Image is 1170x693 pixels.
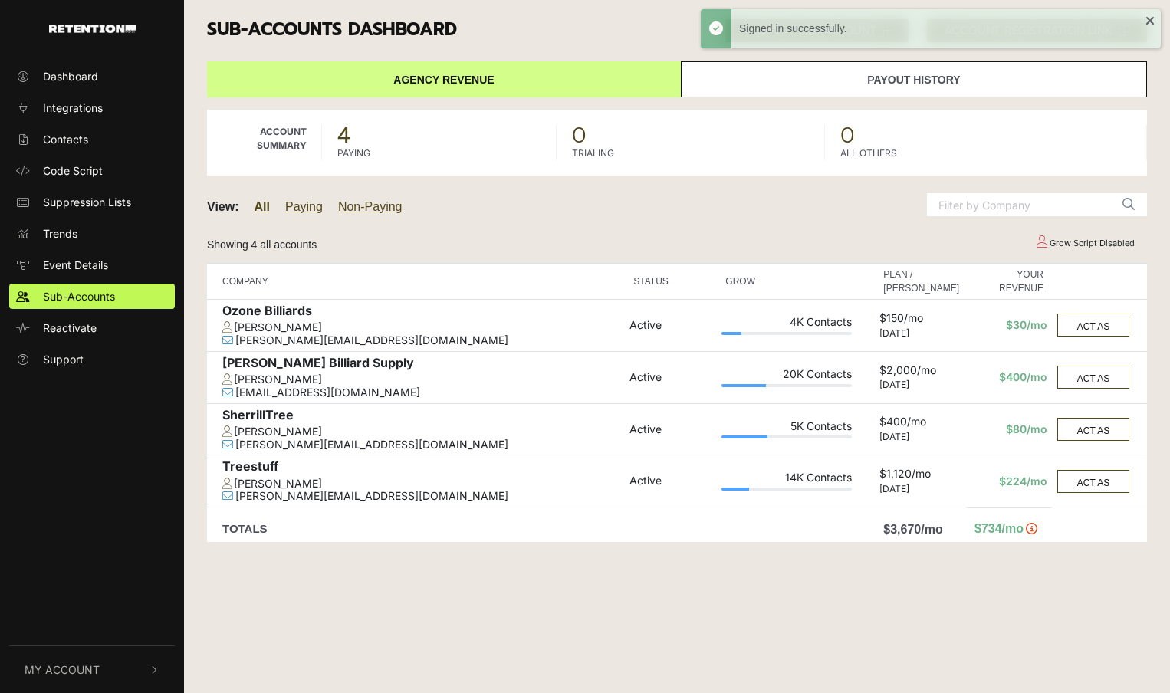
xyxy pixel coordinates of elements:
[9,158,175,183] a: Code Script
[222,373,622,386] div: [PERSON_NAME]
[222,490,622,503] div: [PERSON_NAME][EMAIL_ADDRESS][DOMAIN_NAME]
[721,435,852,438] div: Plan Usage: 35%
[43,100,103,116] span: Integrations
[1057,314,1129,337] button: ACT AS
[9,346,175,372] a: Support
[207,238,317,251] small: Showing 4 all accounts
[25,662,100,678] span: My Account
[840,125,1132,146] span: 0
[626,264,718,300] th: STATUS
[222,438,622,452] div: [PERSON_NAME][EMAIL_ADDRESS][DOMAIN_NAME]
[207,19,1147,42] h3: Sub-accounts Dashboard
[9,95,175,120] a: Integrations
[721,332,852,335] div: Plan Usage: 15%
[967,455,1051,507] td: $224/mo
[572,146,614,160] label: TRIALING
[879,312,963,328] div: $150/mo
[285,200,323,213] a: Paying
[721,420,852,436] div: 5K Contacts
[718,264,856,300] th: GROW
[222,356,622,373] div: [PERSON_NAME] Billiard Supply
[967,351,1051,403] td: $400/mo
[879,432,963,442] div: [DATE]
[207,110,322,176] td: Account Summary
[222,334,622,347] div: [PERSON_NAME][EMAIL_ADDRESS][DOMAIN_NAME]
[1057,470,1129,493] button: ACT AS
[222,321,622,334] div: [PERSON_NAME]
[879,379,963,390] div: [DATE]
[207,507,626,543] td: TOTALS
[337,146,370,160] label: PAYING
[879,484,963,494] div: [DATE]
[626,455,718,507] td: Active
[43,225,77,241] span: Trends
[43,351,84,367] span: Support
[9,221,175,246] a: Trends
[721,368,852,384] div: 20K Contacts
[337,119,350,152] strong: 4
[721,488,852,491] div: Plan Usage: 21%
[626,351,718,403] td: Active
[9,284,175,309] a: Sub-Accounts
[207,264,626,300] th: COMPANY
[338,200,403,213] a: Non-Paying
[721,316,852,332] div: 4K Contacts
[49,25,136,33] img: Retention.com
[876,264,967,300] th: PLAN / [PERSON_NAME]
[1057,366,1129,389] button: ACT AS
[255,200,270,213] a: All
[572,125,810,146] span: 0
[43,68,98,84] span: Dashboard
[681,61,1147,97] a: Payout History
[222,425,622,438] div: [PERSON_NAME]
[222,408,622,425] div: SherrillTree
[43,288,115,304] span: Sub-Accounts
[879,468,963,484] div: $1,120/mo
[9,64,175,89] a: Dashboard
[1022,230,1147,257] td: Grow Script Disabled
[43,163,103,179] span: Code Script
[879,415,963,432] div: $400/mo
[207,61,681,97] a: Agency Revenue
[43,194,131,210] span: Suppression Lists
[9,126,175,152] a: Contacts
[222,459,622,477] div: Treestuff
[739,21,1145,37] div: Signed in successfully.
[967,300,1051,352] td: $30/mo
[879,328,963,339] div: [DATE]
[43,320,97,336] span: Reactivate
[207,200,239,213] strong: View:
[1057,418,1129,441] button: ACT AS
[840,146,897,160] label: ALL OTHERS
[222,304,622,321] div: Ozone Billiards
[222,386,622,399] div: [EMAIL_ADDRESS][DOMAIN_NAME]
[974,522,1024,535] strong: $734/mo
[43,131,88,147] span: Contacts
[43,257,108,273] span: Event Details
[721,471,852,488] div: 14K Contacts
[626,300,718,352] td: Active
[222,478,622,491] div: [PERSON_NAME]
[883,523,942,536] strong: $3,670/mo
[721,384,852,387] div: Plan Usage: 34%
[9,189,175,215] a: Suppression Lists
[967,403,1051,455] td: $80/mo
[9,315,175,340] a: Reactivate
[9,252,175,278] a: Event Details
[927,193,1111,216] input: Filter by Company
[626,403,718,455] td: Active
[879,364,963,380] div: $2,000/mo
[9,646,175,693] button: My Account
[967,264,1051,300] th: YOUR REVENUE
